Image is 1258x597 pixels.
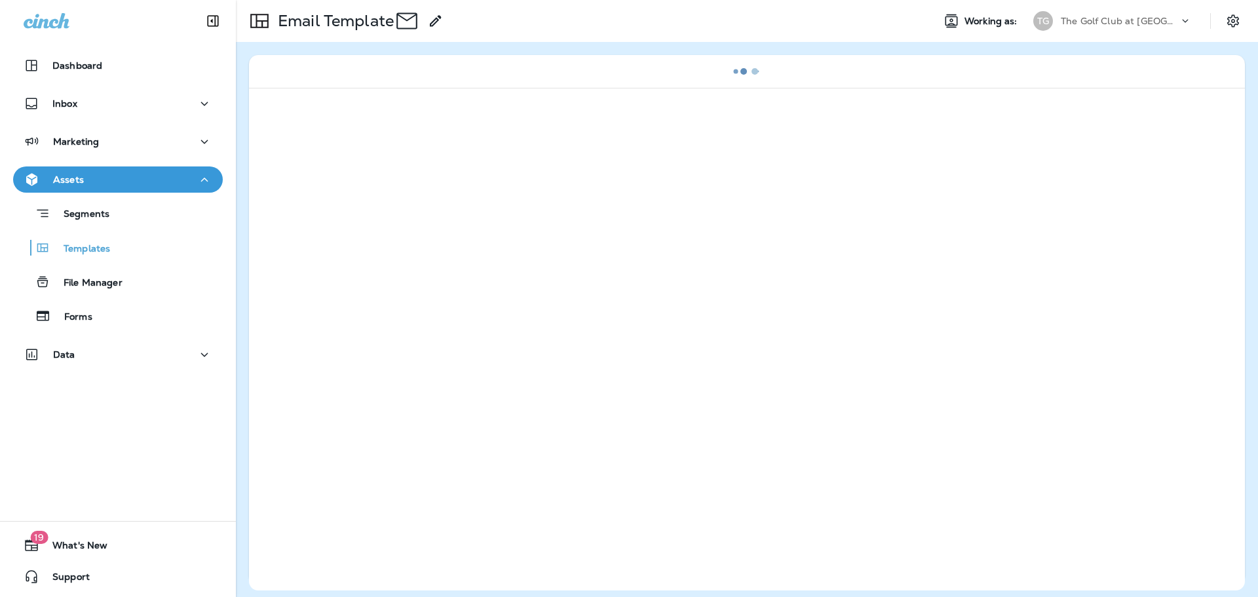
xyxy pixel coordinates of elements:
button: Settings [1221,9,1245,33]
button: Support [13,564,223,590]
button: Data [13,341,223,368]
span: 19 [30,531,48,544]
span: Working as: [964,16,1020,27]
button: 19What's New [13,532,223,558]
p: Email Template [273,11,394,31]
p: Forms [51,311,92,324]
p: Inbox [52,98,77,109]
p: File Manager [50,277,123,290]
p: The Golf Club at [GEOGRAPHIC_DATA] [1061,16,1179,26]
button: Dashboard [13,52,223,79]
button: Forms [13,302,223,330]
p: Templates [50,243,110,256]
p: Marketing [53,136,99,147]
button: Collapse Sidebar [195,8,231,34]
span: What's New [39,540,107,556]
button: Inbox [13,90,223,117]
p: Assets [53,174,84,185]
div: TG [1033,11,1053,31]
button: Marketing [13,128,223,155]
button: Segments [13,199,223,227]
p: Data [53,349,75,360]
button: File Manager [13,268,223,296]
p: Dashboard [52,60,102,71]
p: Segments [50,208,109,221]
button: Templates [13,234,223,261]
span: Support [39,571,90,587]
button: Assets [13,166,223,193]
